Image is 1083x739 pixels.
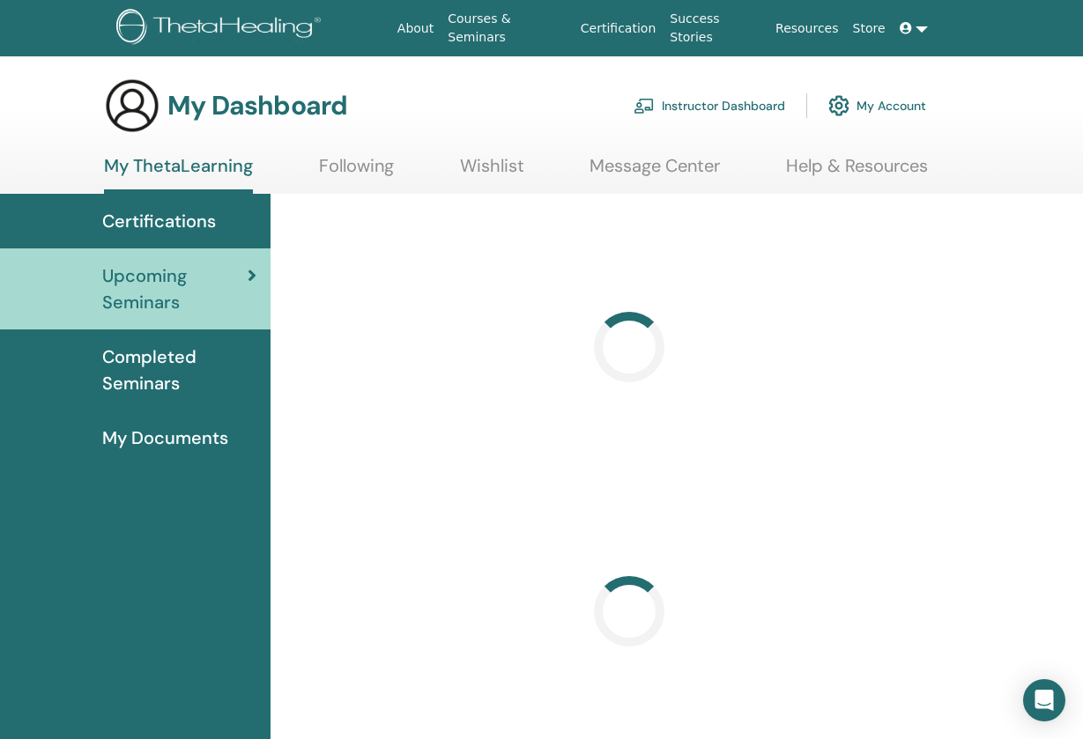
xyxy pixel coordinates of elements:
[1023,679,1065,721] div: Open Intercom Messenger
[786,155,928,189] a: Help & Resources
[390,12,441,45] a: About
[441,3,574,54] a: Courses & Seminars
[828,86,926,125] a: My Account
[768,12,846,45] a: Resources
[574,12,663,45] a: Certification
[828,91,849,121] img: cog.svg
[663,3,768,54] a: Success Stories
[102,344,256,396] span: Completed Seminars
[102,425,228,451] span: My Documents
[634,86,785,125] a: Instructor Dashboard
[104,155,253,194] a: My ThetaLearning
[846,12,893,45] a: Store
[319,155,394,189] a: Following
[104,78,160,134] img: generic-user-icon.jpg
[634,98,655,114] img: chalkboard-teacher.svg
[102,208,216,234] span: Certifications
[102,262,248,315] span: Upcoming Seminars
[590,155,720,189] a: Message Center
[460,155,524,189] a: Wishlist
[167,90,347,122] h3: My Dashboard
[116,9,327,48] img: logo.png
